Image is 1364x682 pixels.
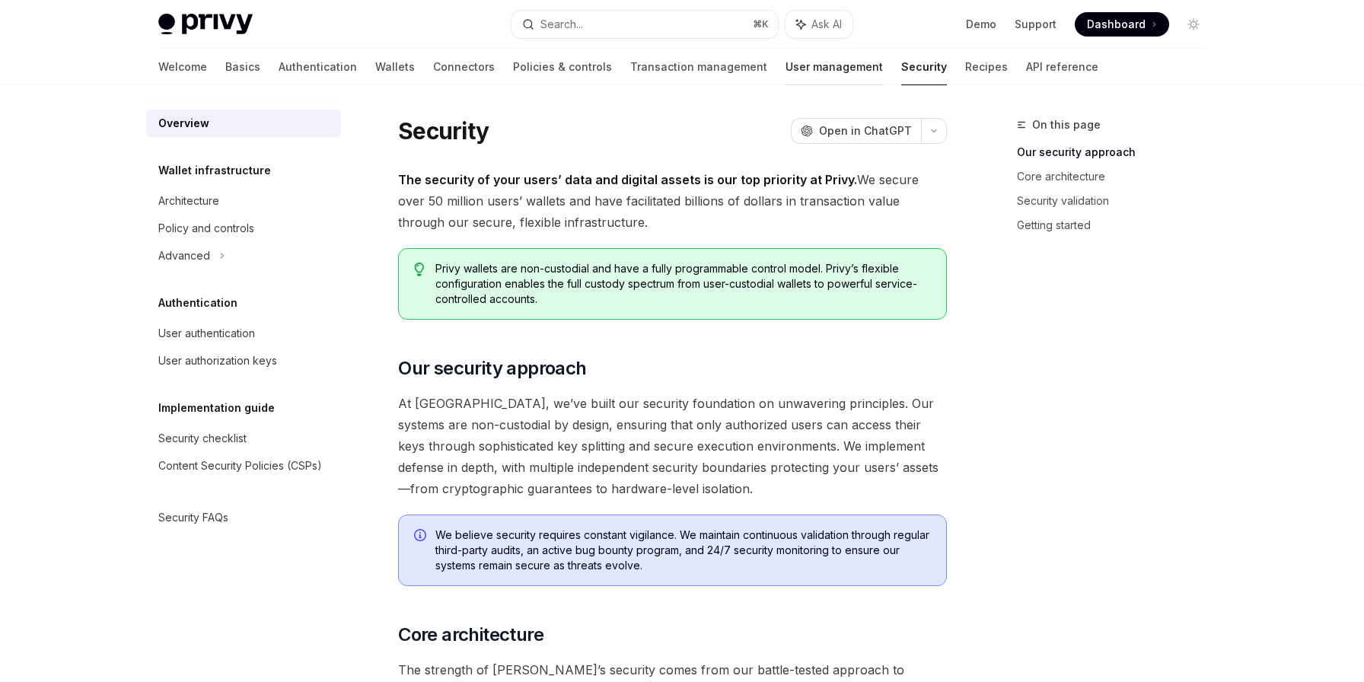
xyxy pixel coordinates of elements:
div: Policy and controls [158,219,254,237]
a: Policies & controls [513,49,612,85]
div: User authentication [158,324,255,343]
h5: Implementation guide [158,399,275,417]
a: Architecture [146,187,341,215]
div: Search... [540,15,583,33]
a: Wallets [375,49,415,85]
button: Open in ChatGPT [791,118,921,144]
a: Demo [966,17,996,32]
span: We believe security requires constant vigilance. We maintain continuous validation through regula... [435,527,931,573]
button: Search...⌘K [511,11,778,38]
button: Ask AI [786,11,852,38]
a: Dashboard [1075,12,1169,37]
span: Our security approach [398,356,586,381]
img: light logo [158,14,253,35]
a: Authentication [279,49,357,85]
a: Security checklist [146,425,341,452]
div: Advanced [158,247,210,265]
a: Security FAQs [146,504,341,531]
a: Security [901,49,947,85]
a: Support [1015,17,1056,32]
div: Content Security Policies (CSPs) [158,457,322,475]
span: Privy wallets are non-custodial and have a fully programmable control model. Privy’s flexible con... [435,261,931,307]
h5: Authentication [158,294,237,312]
a: Getting started [1017,213,1218,237]
a: API reference [1026,49,1098,85]
h1: Security [398,117,489,145]
a: Transaction management [630,49,767,85]
div: Security FAQs [158,508,228,527]
a: User authentication [146,320,341,347]
strong: The security of your users’ data and digital assets is our top priority at Privy. [398,172,857,187]
svg: Tip [414,263,425,276]
div: Security checklist [158,429,247,448]
span: Ask AI [811,17,842,32]
span: On this page [1032,116,1101,134]
span: Core architecture [398,623,543,647]
a: Basics [225,49,260,85]
span: Dashboard [1087,17,1146,32]
a: User management [786,49,883,85]
a: Core architecture [1017,164,1218,189]
a: Policy and controls [146,215,341,242]
span: At [GEOGRAPHIC_DATA], we’ve built our security foundation on unwavering principles. Our systems a... [398,393,947,499]
div: Overview [158,114,209,132]
a: Overview [146,110,341,137]
span: ⌘ K [753,18,769,30]
div: Architecture [158,192,219,210]
a: Recipes [965,49,1008,85]
span: We secure over 50 million users’ wallets and have facilitated billions of dollars in transaction ... [398,169,947,233]
h5: Wallet infrastructure [158,161,271,180]
span: Open in ChatGPT [819,123,912,139]
a: User authorization keys [146,347,341,374]
a: Our security approach [1017,140,1218,164]
a: Content Security Policies (CSPs) [146,452,341,480]
a: Security validation [1017,189,1218,213]
button: Toggle dark mode [1181,12,1206,37]
svg: Info [414,529,429,544]
div: User authorization keys [158,352,277,370]
a: Connectors [433,49,495,85]
a: Welcome [158,49,207,85]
